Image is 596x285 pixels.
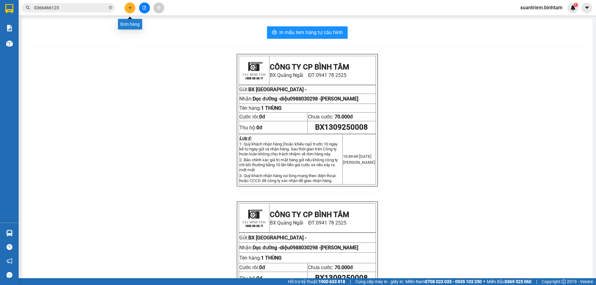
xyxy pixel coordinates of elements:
span: Nhận: [239,245,358,251]
span: search [26,6,30,10]
span: close-circle [109,5,112,11]
span: message [7,272,12,278]
span: aim [156,6,161,10]
span: In mẫu tem hàng tự cấu hình [279,29,343,36]
span: diệu [280,96,321,102]
input: Tìm tên, số ĐT hoặc mã đơn [34,4,107,11]
span: 3. Quý khách nhận hàng vui lòng mang theo điện thoại hoặc CCCD đề công ty xác nhận để giao nhận h... [239,173,335,183]
span: question-circle [7,244,12,250]
button: printerIn mẫu tem hàng tự cấu hình [267,26,348,39]
button: plus [124,2,135,13]
img: logo [240,56,268,84]
strong: Lưu ý: [239,136,251,140]
span: xuantriem.binhtam [515,4,567,11]
span: Thu hộ: [239,275,262,281]
span: Miền Bắc [487,278,531,285]
span: Thu hộ: [239,125,262,131]
div: Đơn hàng [118,19,142,29]
span: 0941 78 2525 [316,72,346,78]
img: warehouse-icon [6,40,13,47]
span: notification [7,258,12,264]
span: [PERSON_NAME] [321,245,358,251]
span: 0đ [259,265,265,270]
strong: 0708 023 035 - 0935 103 250 [425,279,482,284]
img: logo [240,204,268,232]
span: Chưa cước: [308,114,353,120]
span: 70.000đ [335,114,353,120]
span: BX [GEOGRAPHIC_DATA] - [248,87,306,92]
span: Gửi: [239,235,306,241]
span: 10:49:49 [DATE] [343,154,372,159]
span: Cung cấp máy in - giấy in: [355,278,404,285]
span: 1. Quý khách nhận hàng (hoặc khiếu nại) trước 10 ngày kể từ ngày gửi và nhận hàng. Sau thời gian ... [239,142,337,156]
span: Nhận: [239,96,321,102]
img: warehouse-icon [6,230,13,236]
span: | [350,278,351,285]
span: 0988030298 - [290,96,321,102]
span: caret-down [584,5,590,11]
span: 1 [575,3,577,7]
span: Dọc đường - [253,245,358,251]
span: BX Quảng Ngãi ĐT: [270,220,347,226]
img: icon-new-feature [570,5,576,11]
button: aim [153,2,164,13]
span: | [536,278,537,285]
span: file-add [142,6,147,10]
span: [PERSON_NAME] [321,96,358,102]
span: 70.000đ [335,265,353,270]
span: Gửi: [239,87,248,92]
img: logo-vxr [5,4,13,13]
span: Chưa cước: [308,265,353,270]
span: plus [128,6,132,10]
span: 1 THÙNG [261,255,282,261]
span: Hỗ trợ kỹ thuật: [288,278,345,285]
sup: 1 [574,3,578,7]
strong: 0đ [256,275,262,281]
span: 1 THÙNG [261,105,282,111]
button: file-add [139,2,150,13]
span: 0đ [259,114,265,120]
span: Tên hàng: [239,105,282,111]
span: diệu [280,245,358,251]
span: printer [272,30,277,36]
span: BX [GEOGRAPHIC_DATA] - [248,235,306,241]
span: BX1309250008 [315,274,368,282]
strong: CÔNG TY CP BÌNH TÂM [270,63,349,71]
span: Tên hàng: [239,255,282,261]
span: 0941 78 2525 [316,220,346,226]
span: copyright [562,279,566,284]
span: [PERSON_NAME] [343,160,375,165]
span: ⚪️ [483,280,485,283]
button: caret-down [581,2,592,13]
span: Cước rồi: [239,114,265,120]
strong: 0đ [256,125,262,131]
strong: 1900 633 818 [318,279,345,284]
strong: CÔNG TY CP BÌNH TÂM [270,210,349,219]
strong: 0369 525 060 [505,279,531,284]
span: Miền Nam [405,278,482,285]
span: Dọc đường - [253,96,321,102]
span: close-circle [109,6,112,9]
span: 0988030298 - [290,245,358,251]
span: BX Quảng Ngãi ĐT: [270,72,347,78]
img: solution-icon [6,25,13,31]
span: BX1309250008 [315,123,368,131]
span: Cước rồi: [239,265,265,270]
span: 2. Bảo chính xác giá trị mặt hàng gửi nếu không công ty chỉ bồi thường bằng 10 lần tiền giá cước ... [239,158,338,172]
